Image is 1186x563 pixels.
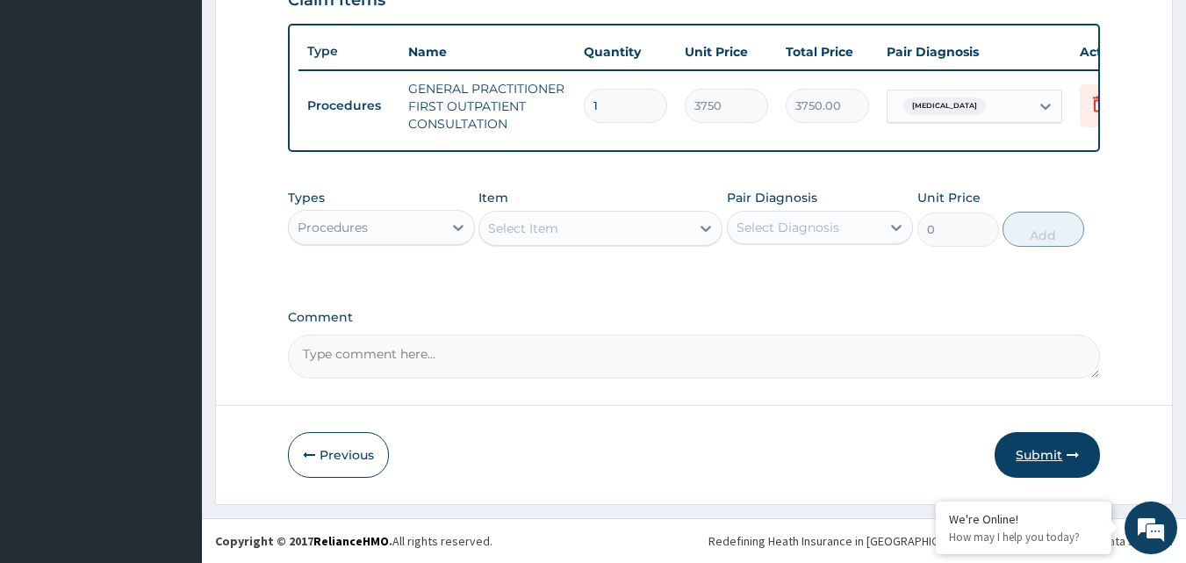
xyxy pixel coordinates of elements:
[1071,34,1159,69] th: Actions
[202,518,1186,563] footer: All rights reserved.
[727,189,817,206] label: Pair Diagnosis
[878,34,1071,69] th: Pair Diagnosis
[1003,212,1084,247] button: Add
[288,9,330,51] div: Minimize live chat window
[478,189,508,206] label: Item
[399,34,575,69] th: Name
[91,98,295,121] div: Chat with us now
[575,34,676,69] th: Quantity
[737,219,839,236] div: Select Diagnosis
[9,376,334,437] textarea: Type your message and hit 'Enter'
[298,35,399,68] th: Type
[708,532,1173,550] div: Redefining Heath Insurance in [GEOGRAPHIC_DATA] using Telemedicine and Data Science!
[917,189,981,206] label: Unit Price
[903,97,986,115] span: [MEDICAL_DATA]
[995,432,1100,478] button: Submit
[676,34,777,69] th: Unit Price
[488,220,558,237] div: Select Item
[949,530,1098,545] p: How may I help you today?
[288,191,325,206] label: Types
[288,432,389,478] button: Previous
[399,71,575,141] td: GENERAL PRACTITIONER FIRST OUTPATIENT CONSULTATION
[288,310,1101,325] label: Comment
[949,511,1098,527] div: We're Online!
[215,533,392,549] strong: Copyright © 2017 .
[313,533,389,549] a: RelianceHMO
[777,34,878,69] th: Total Price
[298,90,399,122] td: Procedures
[298,219,368,236] div: Procedures
[102,170,242,347] span: We're online!
[32,88,71,132] img: d_794563401_company_1708531726252_794563401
